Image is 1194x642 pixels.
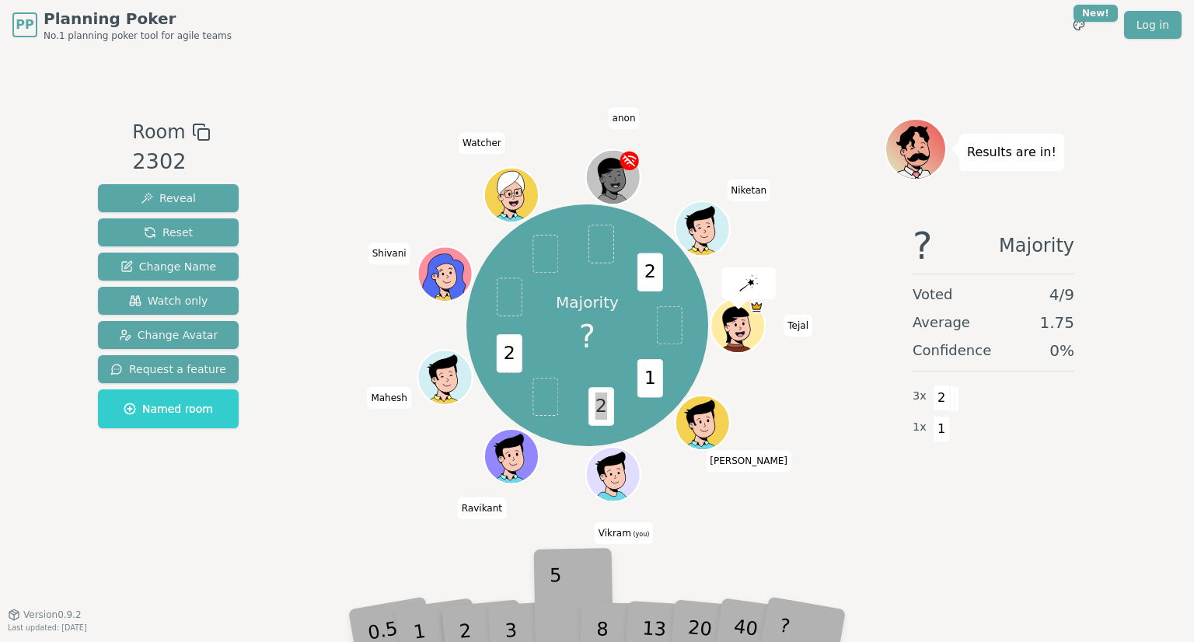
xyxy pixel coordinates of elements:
[967,141,1056,163] p: Results are in!
[23,609,82,621] span: Version 0.9.2
[784,315,812,337] span: Click to change your name
[98,218,239,246] button: Reset
[458,497,506,518] span: Click to change your name
[98,253,239,281] button: Change Name
[913,388,927,405] span: 3 x
[98,355,239,383] button: Request a feature
[579,313,595,360] span: ?
[110,361,226,377] span: Request a feature
[588,448,639,500] button: Click to change your avatar
[98,389,239,428] button: Named room
[1049,340,1074,361] span: 0 %
[595,522,654,544] span: Click to change your name
[119,327,218,343] span: Change Avatar
[98,287,239,315] button: Watch only
[999,227,1074,264] span: Majority
[367,386,411,408] span: Click to change your name
[556,291,619,313] p: Majority
[12,8,232,42] a: PPPlanning PokerNo.1 planning poker tool for agile teams
[132,146,210,178] div: 2302
[368,242,410,264] span: Click to change your name
[144,225,193,240] span: Reset
[497,334,522,373] span: 2
[1074,5,1118,22] div: New!
[129,293,208,309] span: Watch only
[933,385,951,411] span: 2
[740,275,759,291] img: reveal
[459,132,505,154] span: Click to change your name
[98,184,239,212] button: Reveal
[8,623,87,632] span: Last updated: [DATE]
[1065,11,1093,39] button: New!
[933,416,951,442] span: 1
[631,531,650,538] span: (you)
[44,30,232,42] span: No.1 planning poker tool for agile teams
[98,321,239,349] button: Change Avatar
[727,179,770,201] span: Click to change your name
[913,340,991,361] span: Confidence
[637,253,663,292] span: 2
[913,284,953,305] span: Voted
[16,16,33,34] span: PP
[124,401,213,417] span: Named room
[1039,312,1074,333] span: 1.75
[8,609,82,621] button: Version0.9.2
[588,387,614,426] span: 2
[609,107,640,129] span: Click to change your name
[1124,11,1182,39] a: Log in
[1049,284,1074,305] span: 4 / 9
[637,359,663,398] span: 1
[120,259,216,274] span: Change Name
[141,190,196,206] span: Reveal
[44,8,232,30] span: Planning Poker
[132,118,185,146] span: Room
[913,419,927,436] span: 1 x
[913,227,932,264] span: ?
[706,450,791,472] span: Click to change your name
[750,300,764,314] span: Tejal is the host
[913,312,970,333] span: Average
